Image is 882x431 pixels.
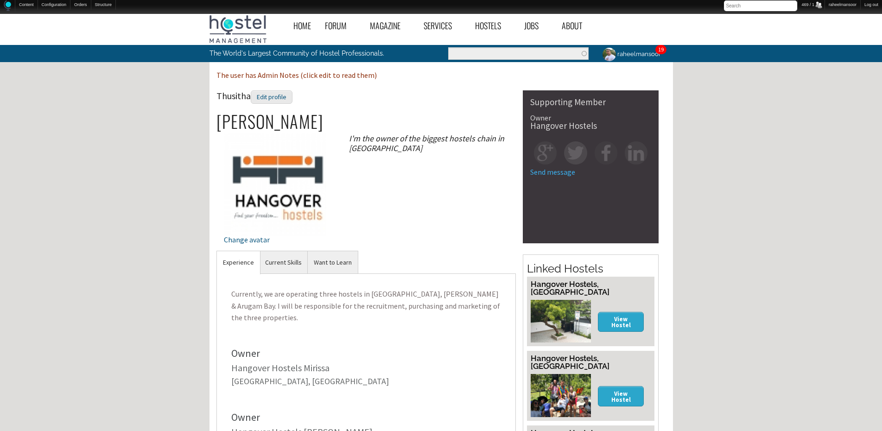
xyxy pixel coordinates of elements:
[531,279,609,297] a: Hangover Hostels, [GEOGRAPHIC_DATA]
[259,251,308,274] a: Current Skills
[598,386,644,406] a: View Hostel
[448,47,589,60] input: Enter the terms you wish to search for.
[724,0,797,11] input: Search
[318,15,363,36] a: Forum
[231,377,501,386] div: [GEOGRAPHIC_DATA], [GEOGRAPHIC_DATA]
[217,251,260,274] a: Experience
[596,45,666,63] a: raheelmansoor
[4,0,11,11] img: Home
[224,133,326,236] img: Thusitha's picture
[209,15,267,43] img: Hostel Management Home
[517,15,555,36] a: Jobs
[598,312,644,332] a: View Hostel
[231,348,501,358] div: Owner
[224,236,326,243] div: Change avatar
[231,412,501,422] div: Owner
[216,90,292,101] span: Thusitha
[534,141,557,164] img: gp-square.png
[216,70,666,82] p: The user has Admin Notes (click edit to read them)
[341,133,516,153] div: I'm the owner of the biggest hostels chain in [GEOGRAPHIC_DATA]
[530,98,651,107] div: Supporting Member
[231,362,330,374] a: Hangover Hostels Mirissa
[625,141,647,164] img: in-square.png
[601,46,617,63] img: raheelmansoor's picture
[468,15,517,36] a: Hostels
[530,114,651,121] div: Owner
[658,46,664,53] a: 19
[595,141,617,164] img: fb-square.png
[251,90,292,104] div: Edit profile
[224,179,326,243] a: Change avatar
[530,167,575,177] a: Send message
[308,251,358,274] a: Want to Learn
[531,354,609,371] a: Hangover Hostels, [GEOGRAPHIC_DATA]
[286,15,318,36] a: Home
[251,90,292,101] a: Edit profile
[564,141,587,164] img: tw-square.png
[555,15,598,36] a: About
[224,281,509,331] p: Currently, we are operating three hostels in [GEOGRAPHIC_DATA], [PERSON_NAME] & Arugam Bay. I wil...
[216,112,516,131] h2: [PERSON_NAME]
[527,261,654,277] h2: Linked Hostels
[530,121,651,130] div: Hangover Hostels
[209,45,403,62] p: The World's Largest Community of Hostel Professionals.
[417,15,468,36] a: Services
[363,15,417,36] a: Magazine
